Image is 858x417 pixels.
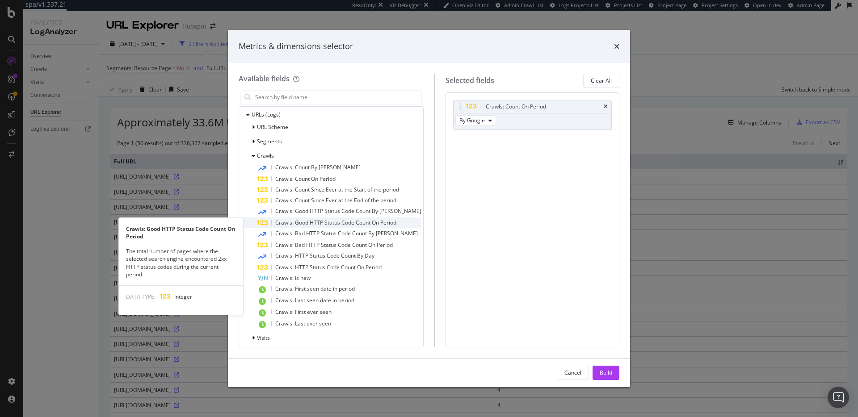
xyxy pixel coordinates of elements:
[257,123,288,131] span: URL Scheme
[275,219,396,226] span: Crawls: Good HTTP Status Code Count On Period
[254,91,421,104] input: Search by field name
[275,320,331,327] span: Crawls: Last ever seen
[252,111,281,118] span: URLs (Logs)
[275,308,332,316] span: Crawls: First ever seen
[257,138,282,145] span: Segments
[257,152,274,159] span: Crawls
[275,175,336,183] span: Crawls: Count On Period
[275,263,382,271] span: Crawls: HTTP Status Code Count On Period
[446,75,494,86] div: Selected fields
[557,366,589,380] button: Cancel
[275,296,354,304] span: Crawls: Last seen date in period
[119,225,243,240] div: Crawls: Good HTTP Status Code Count On Period
[828,387,849,408] div: Open Intercom Messenger
[239,41,353,52] div: Metrics & dimensions selector
[583,74,619,88] button: Clear All
[275,196,396,204] span: Crawls: Count Since Ever at the End of the period
[591,77,612,84] div: Clear All
[275,285,355,292] span: Crawls: First seen date in period
[275,207,421,215] span: Crawls: Good HTTP Status Code Count By [PERSON_NAME]
[593,366,619,380] button: Build
[604,104,608,109] div: times
[275,229,418,237] span: Crawls: Bad HTTP Status Code Count By [PERSON_NAME]
[257,334,270,342] span: Visits
[600,369,612,376] div: Build
[275,241,393,249] span: Crawls: Bad HTTP Status Code Count On Period
[239,74,290,83] div: Available fields
[486,102,546,111] div: Crawls: Count On Period
[455,115,496,126] button: By Google
[119,247,243,278] div: The total number of pages where the selected search engine encountered 2xx HTTP status codes duri...
[275,186,399,193] span: Crawls: Count Since Ever at the Start of the period
[564,369,581,376] div: Cancel
[228,30,630,387] div: modal
[275,252,374,259] span: Crawls: HTTP Status Code Count By Day
[275,274,311,282] span: Crawls: Is new
[459,117,485,124] span: By Google
[453,100,612,130] div: Crawls: Count On PeriodtimesBy Google
[614,41,619,52] div: times
[275,163,361,171] span: Crawls: Count By [PERSON_NAME]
